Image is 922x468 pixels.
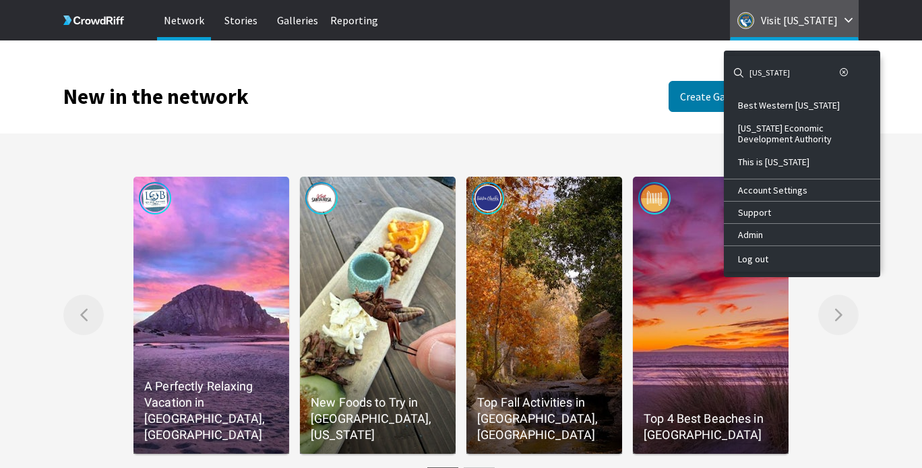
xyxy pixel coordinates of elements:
p: Top Fall Activities in [GEOGRAPHIC_DATA], [GEOGRAPHIC_DATA] [477,394,611,443]
input: general.navigation.search [724,56,859,88]
button: [US_STATE] Economic Development Authority [727,117,880,150]
a: Admin [724,224,880,245]
a: Published by visitoxnardcaTop 4 Best Beaches in [GEOGRAPHIC_DATA] [633,177,789,454]
div: Best Western [US_STATE] [738,100,869,111]
a: Support. Opens in a new tab. [724,202,880,223]
a: Published by visitsantarosaNew Foods to Try in [GEOGRAPHIC_DATA], [US_STATE] [300,177,456,454]
button: Create Gallery [669,81,772,112]
p: A Perfectly Relaxing Vacation in [GEOGRAPHIC_DATA], [GEOGRAPHIC_DATA] [144,378,278,443]
a: Published by visitlosososbaywoodA Perfectly Relaxing Vacation in [GEOGRAPHIC_DATA], [GEOGRAPHIC_D... [133,177,289,454]
p: Visit [US_STATE] [761,9,838,31]
button: This is [US_STATE] [727,150,880,173]
a: Account Settings [724,179,880,201]
p: New Foods to Try in [GEOGRAPHIC_DATA], [US_STATE] [311,394,445,443]
div: This is [US_STATE] [738,156,869,167]
img: Logo for Visit California [737,12,754,29]
p: Top 4 Best Beaches in [GEOGRAPHIC_DATA] [644,411,778,443]
h1: New in the network [63,87,249,106]
a: Published by Visit Santa ClaritaTop Fall Activities in [GEOGRAPHIC_DATA], [GEOGRAPHIC_DATA] [466,177,622,454]
button: Log out [727,246,880,272]
button: Best Western [US_STATE] [727,94,880,117]
div: [US_STATE] Economic Development Authority [738,123,869,144]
